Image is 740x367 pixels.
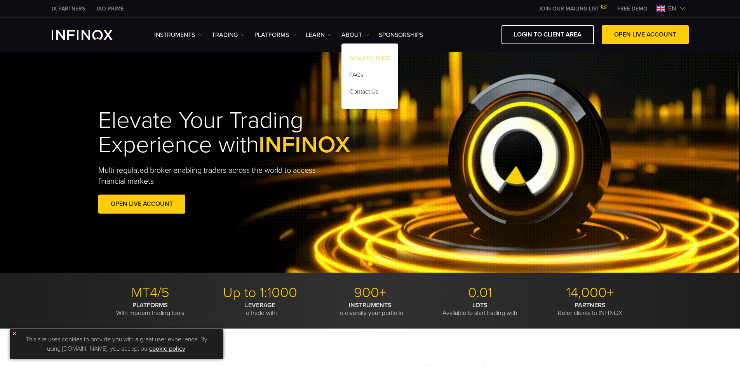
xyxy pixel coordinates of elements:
[149,345,185,353] a: cookie policy
[91,5,130,13] a: INFINOX
[254,30,296,40] a: PLATFORMS
[428,284,532,301] p: 0.01
[46,5,91,13] a: INFINOX
[341,30,369,40] a: ABOUT
[318,284,422,301] p: 900+
[212,30,245,40] a: TRADING
[208,284,312,301] p: Up to 1:1000
[602,25,689,44] a: OPEN LIVE ACCOUNT
[349,301,392,309] strong: INSTRUMENTS
[665,4,679,13] span: en
[472,301,488,309] strong: LOTS
[341,85,398,101] a: Contact Us
[533,5,611,12] a: JOIN OUR MAILING LIST
[132,301,168,309] strong: PLATFORMS
[538,301,642,317] p: Refer clients to INFINOX
[376,261,380,266] span: Go to slide 3
[379,30,423,40] a: SPONSORSHIPS
[98,195,185,214] a: OPEN LIVE ACCOUNT
[341,68,398,85] a: FAQs
[259,131,350,159] span: INFINOX
[98,301,202,317] p: With modern trading tools
[428,301,532,317] p: Available to start trading with
[318,301,422,317] p: To diversify your portfolio
[52,30,131,40] a: INFINOX Logo
[98,165,329,187] p: Multi-regulated broker enabling traders across the world to access financial markets
[360,261,365,266] span: Go to slide 1
[538,284,642,301] p: 14,000+
[98,108,387,157] h1: Elevate Your Trading Experience with
[368,261,373,266] span: Go to slide 2
[208,301,312,317] p: To trade with
[306,30,332,40] a: Learn
[501,25,594,44] a: LOGIN TO CLIENT AREA
[611,5,653,13] a: INFINOX MENU
[575,301,606,309] strong: PARTNERS
[12,331,17,336] img: yellow close icon
[14,333,219,355] p: This site uses cookies to provide you with a great user experience. By using [DOMAIN_NAME], you a...
[98,284,202,301] p: MT4/5
[154,30,202,40] a: Instruments
[341,51,398,68] a: About INFINOX
[245,301,275,309] strong: LEVERAGE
